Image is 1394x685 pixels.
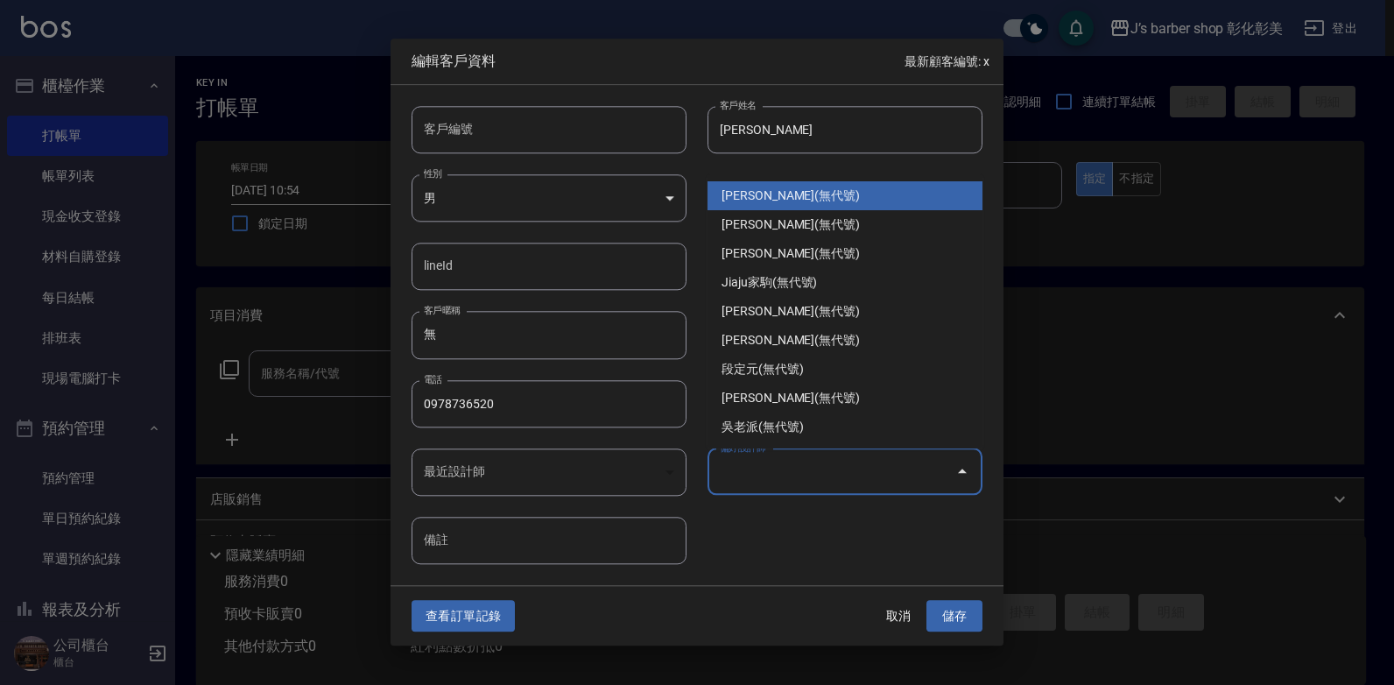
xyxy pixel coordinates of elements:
[905,53,989,71] p: 最新顧客編號: x
[708,181,982,210] li: [PERSON_NAME](無代號)
[708,326,982,355] li: [PERSON_NAME](無代號)
[708,239,982,268] li: [PERSON_NAME](無代號)
[424,166,442,180] label: 性別
[708,268,982,297] li: Jiaju家駒(無代號)
[412,174,686,222] div: 男
[720,441,765,454] label: 偏好設計師
[948,458,976,486] button: Close
[708,355,982,384] li: 段定元(無代號)
[926,600,982,632] button: 儲存
[412,53,905,70] span: 編輯客戶資料
[412,600,515,632] button: 查看訂單記錄
[424,372,442,385] label: 電話
[720,98,757,111] label: 客戶姓名
[708,384,982,413] li: [PERSON_NAME](無代號)
[708,210,982,239] li: [PERSON_NAME](無代號)
[708,413,982,441] li: 吳老派(無代號)
[424,304,461,317] label: 客戶暱稱
[708,297,982,326] li: [PERSON_NAME](無代號)
[870,600,926,632] button: 取消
